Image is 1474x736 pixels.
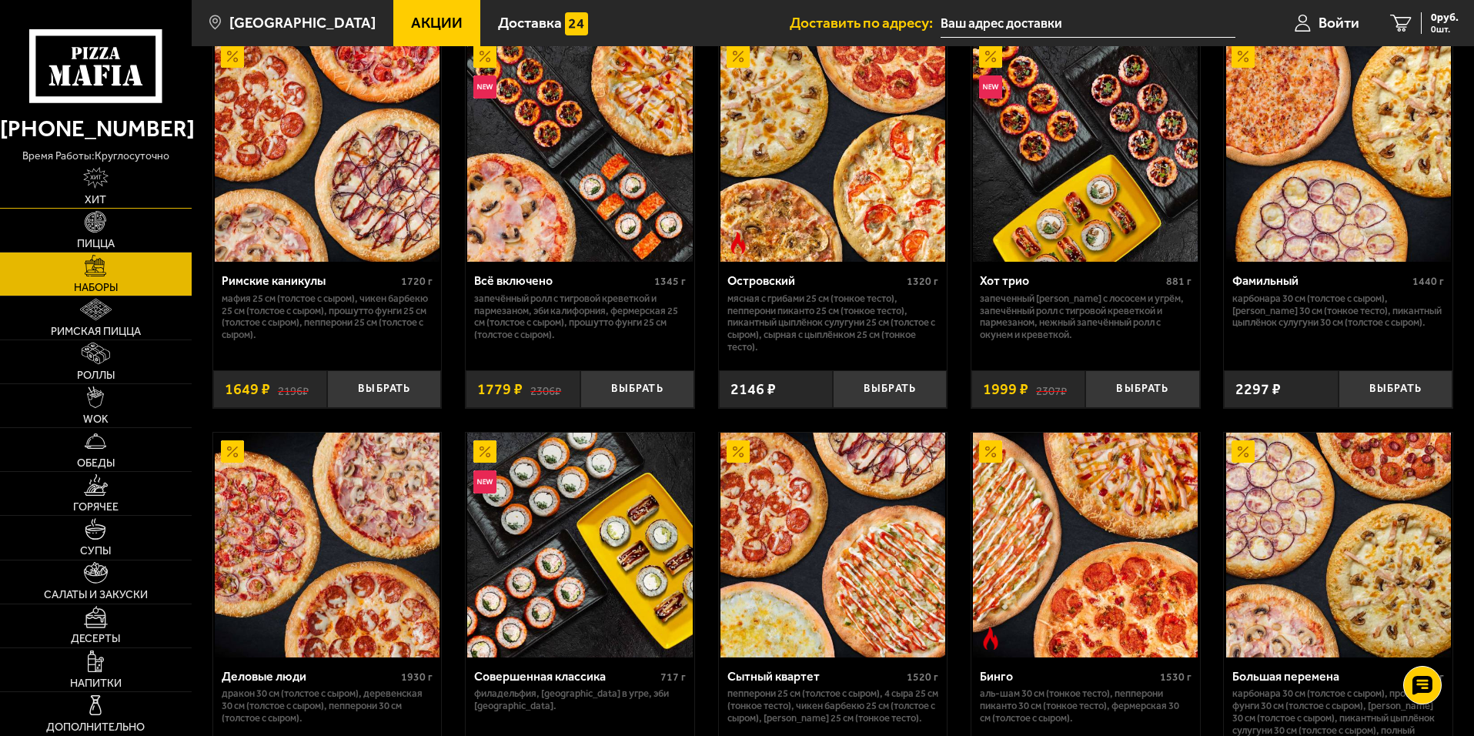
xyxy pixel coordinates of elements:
[980,273,1162,288] div: Хот трио
[530,382,561,397] s: 2306 ₽
[467,433,692,657] img: Совершенная классика
[907,275,938,288] span: 1320 г
[474,293,686,342] p: Запечённый ролл с тигровой креветкой и пармезаном, Эби Калифорния, Фермерская 25 см (толстое с сы...
[1085,370,1199,408] button: Выбрать
[213,433,442,657] a: АкционныйДеловые люди
[727,232,750,255] img: Острое блюдо
[727,273,904,288] div: Островский
[401,275,433,288] span: 1720 г
[83,414,109,425] span: WOK
[466,433,694,657] a: АкционныйНовинкаСовершенная классика
[971,433,1200,657] a: АкционныйОстрое блюдоБинго
[474,687,686,712] p: Филадельфия, [GEOGRAPHIC_DATA] в угре, Эби [GEOGRAPHIC_DATA].
[720,37,945,262] img: Островский
[980,669,1156,684] div: Бинго
[46,722,145,733] span: Дополнительно
[727,45,750,68] img: Акционный
[1412,275,1444,288] span: 1440 г
[941,9,1235,38] input: Ваш адрес доставки
[222,669,398,684] div: Деловые люди
[278,382,309,397] s: 2196 ₽
[474,669,657,684] div: Совершенная классика
[221,45,244,68] img: Акционный
[980,293,1192,342] p: Запеченный [PERSON_NAME] с лососем и угрём, Запечённый ролл с тигровой креветкой и пармезаном, Не...
[474,273,650,288] div: Всё включено
[51,326,141,337] span: Римская пицца
[467,37,692,262] img: Всё включено
[979,440,1002,463] img: Акционный
[221,440,244,463] img: Акционный
[654,275,686,288] span: 1345 г
[720,433,945,657] img: Сытный квартет
[85,195,106,206] span: Хит
[1232,293,1444,330] p: Карбонара 30 см (толстое с сыром), [PERSON_NAME] 30 см (тонкое тесто), Пикантный цыплёнок сулугун...
[973,37,1198,262] img: Хот трио
[215,433,440,657] img: Деловые люди
[1160,671,1192,684] span: 1530 г
[719,433,948,657] a: АкционныйСытный квартет
[73,502,119,513] span: Горячее
[1431,12,1459,23] span: 0 руб.
[727,687,939,724] p: Пепперони 25 см (толстое с сыром), 4 сыра 25 см (тонкое тесто), Чикен Барбекю 25 см (толстое с сы...
[1232,669,1409,684] div: Большая перемена
[983,382,1028,397] span: 1999 ₽
[730,382,776,397] span: 2146 ₽
[580,370,694,408] button: Выбрать
[979,627,1002,650] img: Острое блюдо
[70,678,122,689] span: Напитки
[727,440,750,463] img: Акционный
[215,37,440,262] img: Римские каникулы
[498,15,562,30] span: Доставка
[1431,25,1459,34] span: 0 шт.
[473,440,496,463] img: Акционный
[222,293,433,342] p: Мафия 25 см (толстое с сыром), Чикен Барбекю 25 см (толстое с сыром), Прошутто Фунги 25 см (толст...
[473,470,496,493] img: Новинка
[222,273,398,288] div: Римские каникулы
[719,37,948,262] a: АкционныйОстрое блюдоОстровский
[401,671,433,684] span: 1930 г
[727,669,904,684] div: Сытный квартет
[466,37,694,262] a: АкционныйНовинкаВсё включено
[222,687,433,724] p: Дракон 30 см (толстое с сыром), Деревенская 30 см (толстое с сыром), Пепперони 30 см (толстое с с...
[477,382,523,397] span: 1779 ₽
[973,433,1198,657] img: Бинго
[71,634,120,644] span: Десерты
[727,293,939,354] p: Мясная с грибами 25 см (тонкое тесто), Пепперони Пиканто 25 см (тонкое тесто), Пикантный цыплёнок...
[979,45,1002,68] img: Акционный
[1036,382,1067,397] s: 2307 ₽
[473,75,496,99] img: Новинка
[833,370,947,408] button: Выбрать
[213,37,442,262] a: АкционныйРимские каникулы
[1339,370,1452,408] button: Выбрать
[80,546,111,557] span: Супы
[1232,273,1409,288] div: Фамильный
[1224,433,1452,657] a: АкционныйБольшая перемена
[790,15,941,30] span: Доставить по адресу:
[971,37,1200,262] a: АкционныйНовинкаХот трио
[1166,275,1192,288] span: 881 г
[44,590,148,601] span: Салаты и закуски
[979,75,1002,99] img: Новинка
[1224,37,1452,262] a: АкционныйФамильный
[1235,382,1281,397] span: 2297 ₽
[411,15,463,30] span: Акции
[1226,433,1451,657] img: Большая перемена
[229,15,376,30] span: [GEOGRAPHIC_DATA]
[980,687,1192,724] p: Аль-Шам 30 см (тонкое тесто), Пепперони Пиканто 30 см (тонкое тесто), Фермерская 30 см (толстое с...
[1232,45,1255,68] img: Акционный
[77,458,115,469] span: Обеды
[1226,37,1451,262] img: Фамильный
[74,283,118,293] span: Наборы
[327,370,441,408] button: Выбрать
[225,382,270,397] span: 1649 ₽
[1319,15,1359,30] span: Войти
[907,671,938,684] span: 1520 г
[1232,440,1255,463] img: Акционный
[77,370,115,381] span: Роллы
[473,45,496,68] img: Акционный
[565,12,588,35] img: 15daf4d41897b9f0e9f617042186c801.svg
[77,239,115,249] span: Пицца
[660,671,686,684] span: 717 г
